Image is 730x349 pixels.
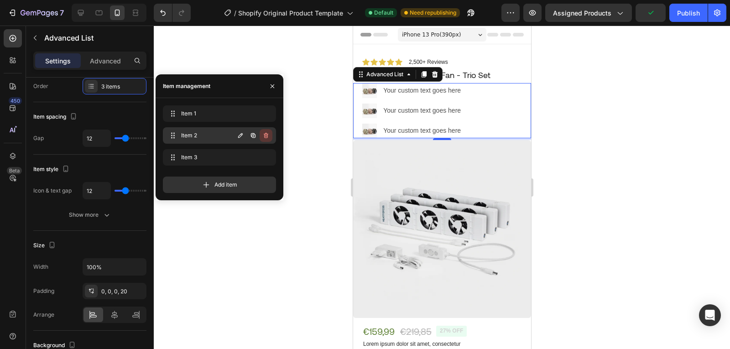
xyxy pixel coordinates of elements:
[83,130,110,146] input: Auto
[699,304,721,326] div: Open Intercom Messenger
[33,134,44,142] div: Gap
[33,207,146,223] button: Show more
[33,311,54,319] div: Arrange
[181,109,254,118] span: Item 1
[238,8,343,18] span: Shopify Original Product Template
[69,210,111,219] div: Show more
[553,8,611,18] span: Assigned Products
[545,4,632,22] button: Assigned Products
[33,187,72,195] div: Icon & text gap
[181,131,233,140] span: Item 2
[234,8,236,18] span: /
[214,181,237,189] span: Add item
[101,287,144,296] div: 0, 0, 0, 20
[410,9,456,17] span: Need republishing
[44,32,143,43] p: Advanced List
[33,163,71,176] div: Item style
[154,4,191,22] div: Undo/Redo
[90,56,121,66] p: Advanced
[45,56,71,66] p: Settings
[181,153,254,161] span: Item 3
[83,182,110,199] input: Auto
[33,263,48,271] div: Width
[7,167,22,174] div: Beta
[374,9,393,17] span: Default
[83,259,146,275] input: Auto
[33,82,48,90] div: Order
[163,82,210,90] div: Item management
[677,8,700,18] div: Publish
[9,97,22,104] div: 450
[4,4,68,22] button: 7
[33,111,79,123] div: Item spacing
[60,7,64,18] p: 7
[101,83,144,91] div: 3 items
[353,26,531,349] iframe: Design area
[669,4,708,22] button: Publish
[33,287,54,295] div: Padding
[33,240,57,252] div: Size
